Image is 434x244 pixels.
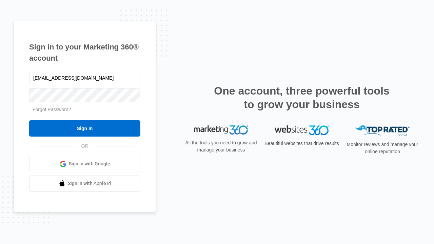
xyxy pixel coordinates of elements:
[77,143,93,150] span: OR
[68,180,111,187] span: Sign in with Apple Id
[264,140,340,147] p: Beautiful websites that drive results
[29,120,140,137] input: Sign In
[29,156,140,172] a: Sign in with Google
[33,107,71,112] a: Forgot Password?
[344,141,420,155] p: Monitor reviews and manage your online reputation
[69,160,110,167] span: Sign in with Google
[275,125,329,135] img: Websites 360
[194,125,248,135] img: Marketing 360
[355,125,410,137] img: Top Rated Local
[29,176,140,192] a: Sign in with Apple Id
[29,41,140,64] h1: Sign in to your Marketing 360® account
[183,139,259,154] p: All the tools you need to grow and manage your business
[212,84,392,111] h2: One account, three powerful tools to grow your business
[29,71,140,85] input: Email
